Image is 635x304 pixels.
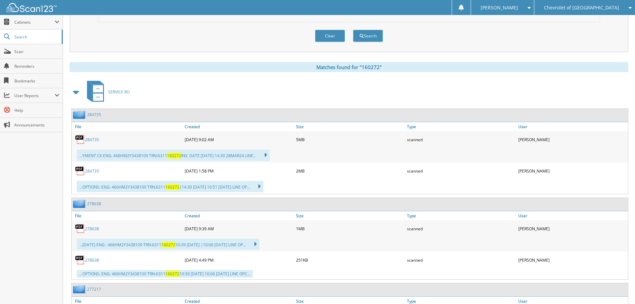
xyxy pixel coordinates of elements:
[70,62,628,72] div: Matches found for "160272"
[544,6,619,10] span: Chevrolet of [GEOGRAPHIC_DATA]
[73,110,87,119] img: folder2.png
[77,181,263,192] div: ...OPTIONS: ENG: 466HM2Y3438109 TRN:6311 |14:30 [DATE] 10:51 [DATE] LINE OP...
[294,253,406,267] div: 251KB
[14,78,59,84] span: Bookmarks
[405,253,517,267] div: scanned
[14,19,55,25] span: Cabinets
[517,253,628,267] div: [PERSON_NAME]
[77,239,259,250] div: ...[DATE] ENG : 466HM2Y3438109 TRN:6311 10:39 [DATE] |10:06 [DATE] LINE OP...
[87,286,101,292] a: 277217
[83,79,130,105] a: SERVICE RO
[517,222,628,235] div: [PERSON_NAME]
[517,122,628,131] a: User
[353,30,383,42] button: Search
[14,34,58,40] span: Search
[72,211,183,220] a: File
[14,63,59,69] span: Reminders
[165,184,179,190] span: 160272
[75,166,85,176] img: PDF.png
[73,200,87,208] img: folder2.png
[14,93,55,98] span: User Reports
[481,6,518,10] span: [PERSON_NAME]
[294,164,406,178] div: 2MB
[72,122,183,131] a: File
[85,257,99,263] a: 278638
[405,211,517,220] a: Type
[517,133,628,146] div: [PERSON_NAME]
[294,211,406,220] a: Size
[405,133,517,146] div: scanned
[517,211,628,220] a: User
[108,89,130,95] span: SERVICE RO
[14,107,59,113] span: Help
[14,49,59,54] span: Scan
[165,271,179,277] span: 160272
[602,272,635,304] iframe: Chat Widget
[14,122,59,128] span: Announcements
[183,222,294,235] div: [DATE] 9:39 AM
[294,222,406,235] div: 1MB
[405,164,517,178] div: scanned
[294,122,406,131] a: Size
[405,222,517,235] div: scanned
[87,201,101,207] a: 278638
[405,122,517,131] a: Type
[517,164,628,178] div: [PERSON_NAME]
[183,133,294,146] div: [DATE] 9:02 AM
[77,149,270,161] div: ...YMENT CK ENG: 466HM2Y3438109 TRN:6311 INV. DATE [DATE] 14:30 28MAR24 LINE...
[7,3,57,12] img: scan123-logo-white.svg
[73,285,87,293] img: folder2.png
[161,242,175,248] span: 160272
[87,112,101,117] a: 284735
[167,153,181,159] span: 160272
[75,255,85,265] img: PDF.png
[75,134,85,144] img: PDF.png
[315,30,345,42] button: Clear
[77,270,253,278] div: ...OPTIONS: ENG: 466HM2Y3438109 TRN:6311 10:39 [DATE] 10:06 [DATE] LINE OPC...
[85,168,99,174] a: 284735
[294,133,406,146] div: 5MB
[183,211,294,220] a: Created
[85,226,99,232] a: 278638
[75,224,85,234] img: PDF.png
[85,137,99,142] a: 284735
[183,253,294,267] div: [DATE] 4:49 PM
[183,122,294,131] a: Created
[183,164,294,178] div: [DATE] 1:58 PM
